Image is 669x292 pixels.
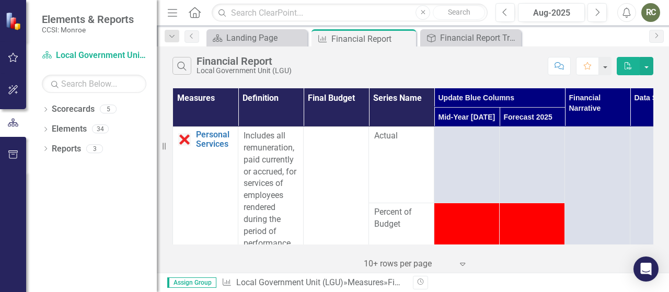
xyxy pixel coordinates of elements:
span: Search [448,8,470,16]
span: Elements & Reports [42,13,134,26]
span: Assign Group [167,277,216,288]
div: 3 [86,144,103,153]
div: Financial Report [331,32,413,45]
div: 34 [92,125,109,134]
a: Local Government Unit (LGU) [42,50,146,62]
td: Double-Click to Edit [500,127,565,203]
button: Aug-2025 [518,3,585,22]
div: Local Government Unit (LGU) [197,67,292,75]
a: Reports [52,143,81,155]
span: Actual [374,130,429,142]
a: Landing Page [209,31,305,44]
div: Landing Page [226,31,305,44]
div: Financial Report [197,55,292,67]
button: RC [641,3,660,22]
a: Local Government Unit (LGU) [236,277,343,287]
small: CCSI: Monroe [42,26,134,34]
a: Elements [52,123,87,135]
a: Personal Services [196,130,233,148]
a: Measures [348,277,384,287]
input: Search ClearPoint... [212,4,488,22]
a: Scorecards [52,103,95,115]
div: » » [222,277,405,289]
button: Search [433,5,485,20]
a: Financial Report Tracker [423,31,518,44]
span: Percent of Budget [374,206,429,230]
img: Data Error [178,133,191,146]
div: Aug-2025 [522,7,581,19]
div: 5 [100,105,117,114]
td: Double-Click to Edit [434,127,500,203]
div: Financial Report Tracker [440,31,518,44]
div: Open Intercom Messenger [633,256,659,282]
div: Financial Report [388,277,448,287]
img: ClearPoint Strategy [5,12,24,30]
input: Search Below... [42,75,146,93]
